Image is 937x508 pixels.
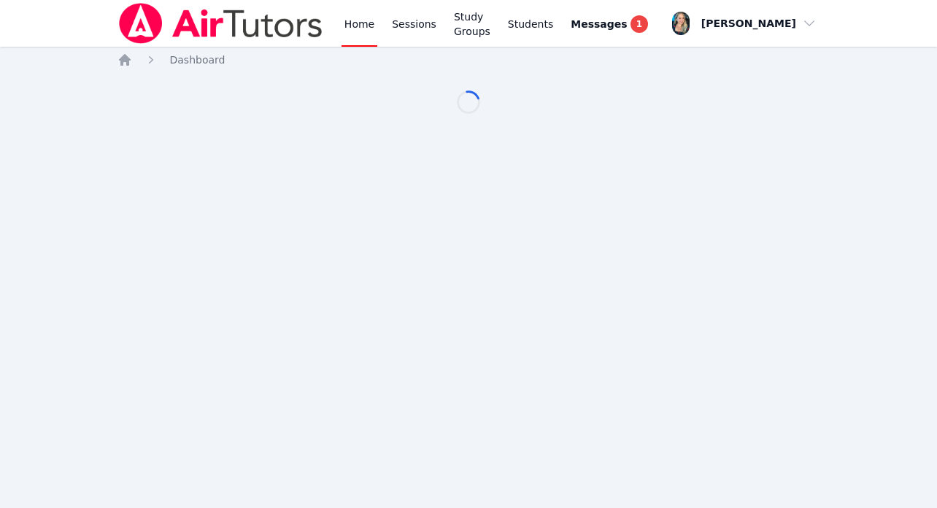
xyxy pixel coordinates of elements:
[631,15,648,33] span: 1
[170,53,225,67] a: Dashboard
[571,17,627,31] span: Messages
[117,53,820,67] nav: Breadcrumb
[117,3,324,44] img: Air Tutors
[170,54,225,66] span: Dashboard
